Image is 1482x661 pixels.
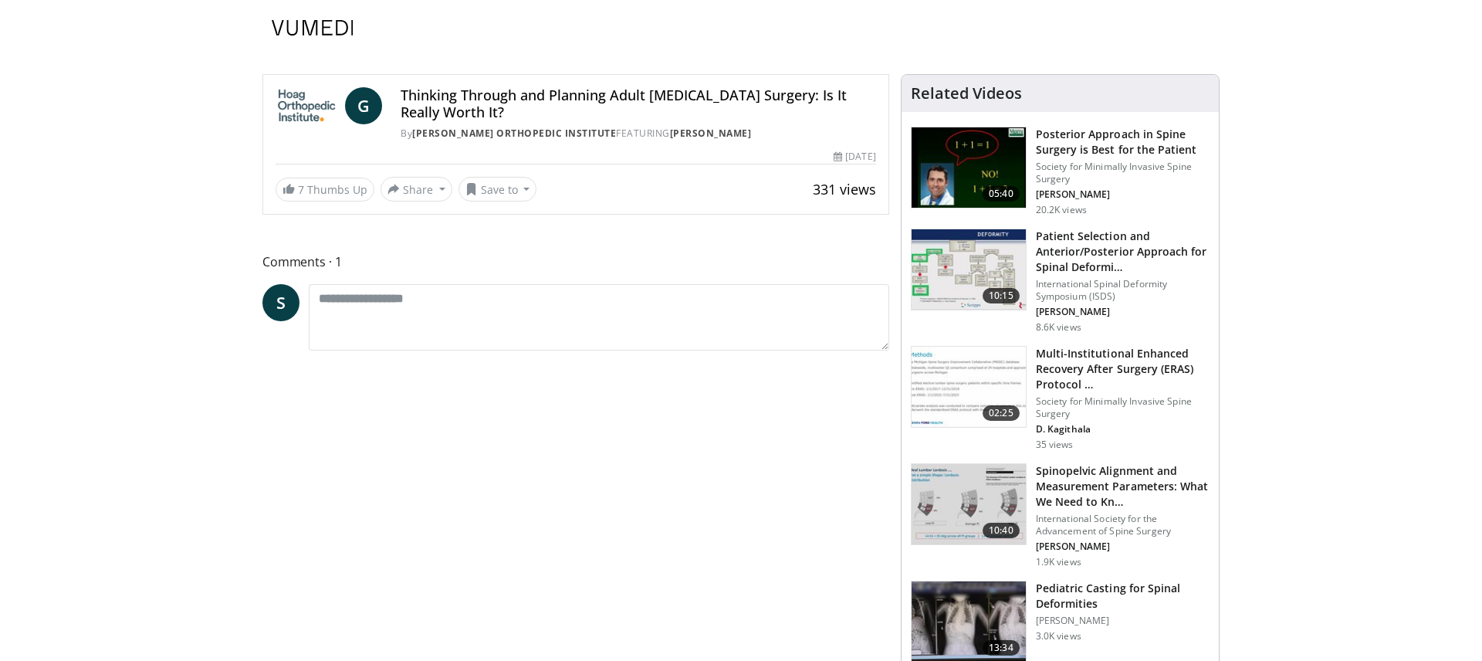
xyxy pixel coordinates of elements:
a: 05:40 Posterior Approach in Spine Surgery is Best for the Patient Society for Minimally Invasive ... [911,127,1210,216]
img: 3b6f0384-b2b2-4baa-b997-2e524ebddc4b.150x105_q85_crop-smart_upscale.jpg [912,127,1026,208]
div: By FEATURING [401,127,876,141]
p: 1.9K views [1036,556,1081,568]
p: 3.0K views [1036,630,1081,642]
a: 10:15 Patient Selection and Anterior/Posterior Approach for Spinal Deformi… International Spinal ... [911,229,1210,334]
p: International Society for the Advancement of Spine Surgery [1036,513,1210,537]
h4: Thinking Through and Planning Adult [MEDICAL_DATA] Surgery: Is It Really Worth It? [401,87,876,120]
a: 7 Thumbs Up [276,178,374,202]
span: 05:40 [983,186,1020,202]
h3: Patient Selection and Anterior/Posterior Approach for Spinal Deformity [1036,229,1210,275]
p: Dheeraj Kagithala [1036,423,1210,436]
img: Hoag Orthopedic Institute [276,87,339,124]
span: 7 [298,182,304,197]
h3: Multi-Institutional Enhanced Recovery After Surgery (ERAS) Protocol in Lumbar Spine Surgery: A Mi... [1036,346,1210,392]
p: Virginie Lafage [1036,541,1210,553]
p: 20.2K views [1036,204,1087,216]
span: 10:40 [983,523,1020,538]
p: Society for Minimally Invasive Spine Surgery [1036,395,1210,420]
p: 8.6K views [1036,321,1081,334]
p: Michael Wang [1036,188,1210,201]
h3: Spinopelvic Alignment and Measurement Parameters: What We Need to Know [1036,463,1210,510]
a: G [345,87,382,124]
a: [PERSON_NAME] Orthopedic Institute [412,127,616,140]
h3: Pediatric Casting for Spinal Deformities [1036,581,1210,612]
p: Gregory Mundis [1036,306,1210,318]
img: beefc228-5859-4966-8bc6-4c9aecbbf021.150x105_q85_crop-smart_upscale.jpg [912,229,1026,310]
p: Society for Minimally Invasive Spine Surgery [1036,161,1210,185]
span: Comments 1 [262,252,889,272]
img: VuMedi Logo [272,20,354,36]
button: Share [381,177,452,202]
img: 785aecf9-5be3-4baa-a25b-874d478500c1.150x105_q85_crop-smart_upscale.jpg [912,347,1026,427]
div: [DATE] [834,150,875,164]
button: Save to [458,177,537,202]
h4: Related Videos [911,84,1022,103]
a: 02:25 Multi-Institutional Enhanced Recovery After Surgery (ERAS) Protocol … Society for Minimally... [911,346,1210,451]
span: 13:34 [983,640,1020,656]
p: International Spinal Deformity Symposium (ISDS) [1036,278,1210,303]
p: [PERSON_NAME] [1036,615,1210,627]
span: 02:25 [983,405,1020,421]
p: 35 views [1036,439,1074,451]
h3: Posterior Approach in Spine Surgery is Best for the Patient [1036,127,1210,158]
img: 409c9c6e-8513-4a29-ae7e-3299588cde45.150x105_q85_crop-smart_upscale.jpg [912,464,1026,544]
span: 10:15 [983,288,1020,303]
a: [PERSON_NAME] [670,127,752,140]
a: S [262,284,299,321]
span: 331 views [813,180,876,198]
a: 10:40 Spinopelvic Alignment and Measurement Parameters: What We Need to Kn… International Society... [911,463,1210,568]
